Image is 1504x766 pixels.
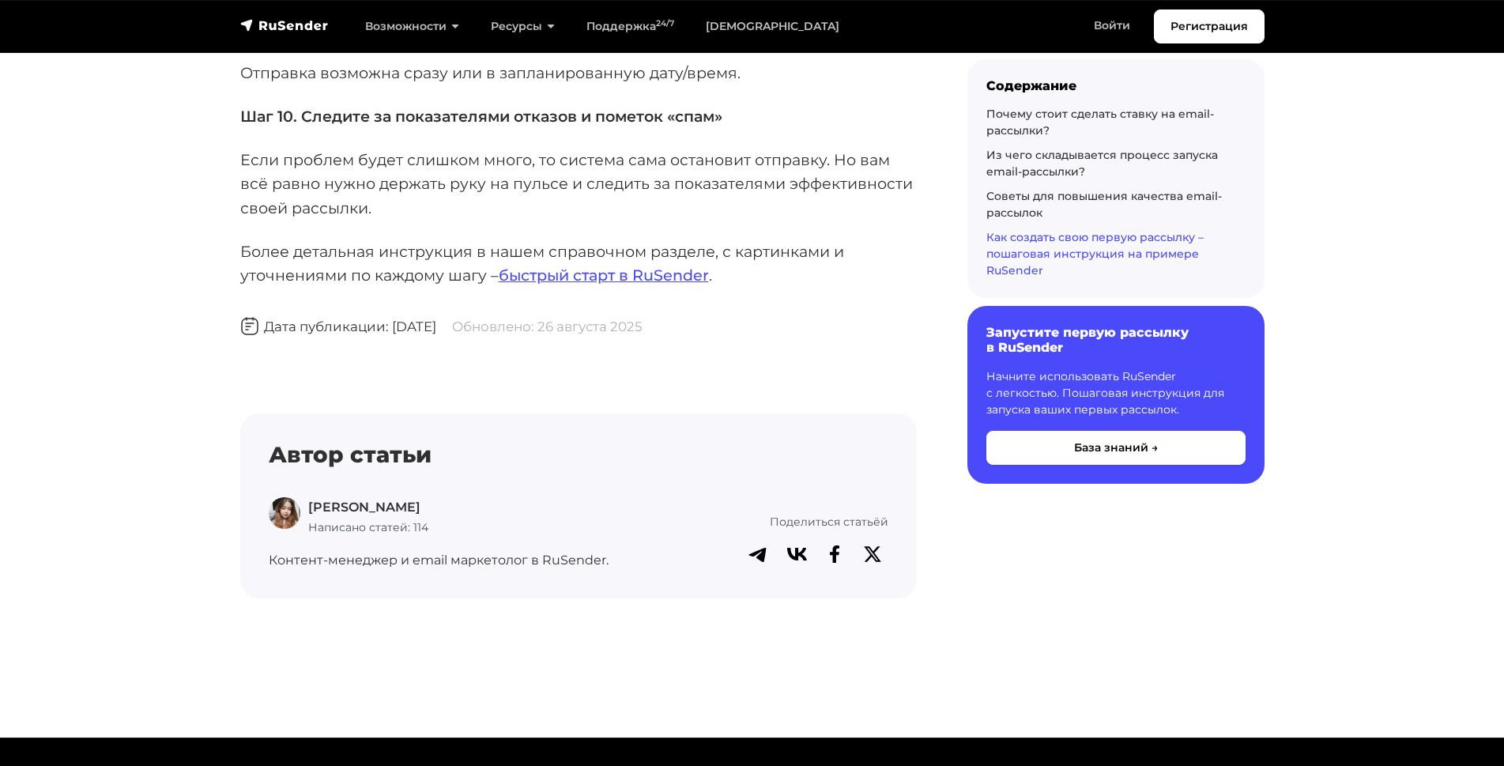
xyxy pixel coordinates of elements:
h4: Автор статьи [269,442,888,469]
p: Контент-менеджер и email маркетолог в RuSender. [269,550,622,571]
a: Как создать свою первую рассылку – пошаговая инструкция на примере RuSender [986,230,1204,277]
p: [PERSON_NAME] [308,497,428,518]
a: быстрый старт в RuSender [499,266,709,285]
p: Более детальная инструкция в нашем справочном разделе, с картинками и уточнениями по каждому шагу... [240,240,917,288]
p: Начните использовать RuSender с легкостью. Пошаговая инструкция для запуска ваших первых рассылок. [986,368,1246,418]
a: Поддержка24/7 [571,10,690,43]
a: Запустите первую рассылку в RuSender Начните использовать RuSender с легкостью. Пошаговая инструк... [967,306,1265,483]
img: Дата публикации [240,317,259,336]
a: [DEMOGRAPHIC_DATA] [690,10,855,43]
h6: Запустите первую рассылку в RuSender [986,325,1246,355]
a: Советы для повышения качества email-рассылок [986,189,1222,220]
strong: Шаг 10. Следите за показателями отказов и пометок «спам» [240,107,722,126]
a: Возможности [349,10,475,43]
span: Дата публикации: [DATE] [240,319,436,334]
img: RuSender [240,17,329,33]
a: Войти [1078,9,1146,42]
span: Написано статей: 114 [308,520,428,534]
a: Почему стоит сделать ставку на email-рассылки? [986,107,1214,138]
a: Ресурсы [475,10,571,43]
button: База знаний → [986,431,1246,465]
a: Из чего складывается процесс запуска email-рассылки? [986,148,1218,179]
p: Если проблем будет слишком много, то система сама остановит отправку. Но вам всё равно нужно держ... [240,148,917,221]
span: Обновлено: 26 августа 2025 [452,319,643,334]
p: Поделиться статьёй [641,513,888,530]
p: Отправка возможна сразу или в запланированную дату/время. [240,61,917,85]
a: Регистрация [1154,9,1265,43]
div: Содержание [986,78,1246,93]
sup: 24/7 [656,18,674,28]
